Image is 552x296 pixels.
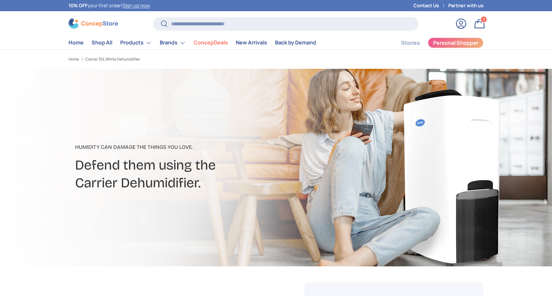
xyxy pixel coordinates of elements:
h2: Defend them using the Carrier Dehumidifier. [75,156,328,192]
a: Sign up now [123,2,150,9]
a: Shop All [92,36,112,49]
a: ConcepDeals [194,36,228,49]
p: Humidity can damage the things you love. [75,143,328,151]
a: Home [69,57,79,61]
summary: Products [116,36,156,49]
nav: Secondary [385,36,483,49]
span: Personal Shopper [433,40,479,45]
a: Brands [160,36,186,49]
a: Home [69,36,84,49]
a: Contact Us [413,2,448,9]
a: Back by Demand [275,36,316,49]
summary: Brands [156,36,190,49]
a: Carrier 30L White Dehumidifier [85,57,140,61]
a: Stories [401,37,420,49]
img: ConcepStore [69,18,118,29]
a: Products [120,36,152,49]
a: Partner with us [448,2,483,9]
a: New Arrivals [236,36,267,49]
a: Personal Shopper [428,38,483,48]
strong: 10% OFF [69,2,88,9]
p: your first order! . [69,2,151,9]
nav: Primary [69,36,316,49]
nav: Breadcrumbs [69,56,289,62]
span: 1 [483,17,485,22]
